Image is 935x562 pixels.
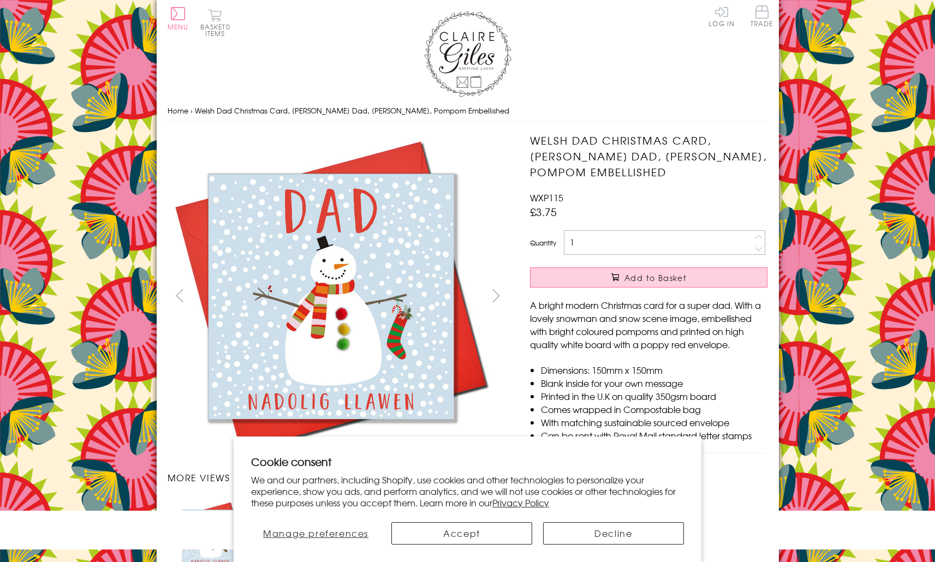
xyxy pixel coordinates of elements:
[391,522,532,545] button: Accept
[530,267,767,288] button: Add to Basket
[751,5,773,29] a: Trade
[424,11,511,97] img: Claire Giles Greetings Cards
[541,363,767,376] li: Dimensions: 150mm x 150mm
[251,522,380,545] button: Manage preferences
[530,204,557,219] span: £3.75
[543,522,684,545] button: Decline
[195,105,509,116] span: Welsh Dad Christmas Card, [PERSON_NAME] Dad, [PERSON_NAME], Pompom Embellished
[200,9,230,37] button: Basket0 items
[541,390,767,403] li: Printed in the U.K on quality 350gsm board
[508,133,836,394] img: Welsh Dad Christmas Card, Nadolig Llawen Dad, Snowman, Pompom Embellished
[541,429,767,442] li: Can be sent with Royal Mail standard letter stamps
[168,471,509,484] h3: More views
[168,22,189,32] span: Menu
[492,496,549,509] a: Privacy Policy
[168,7,189,30] button: Menu
[263,527,368,540] span: Manage preferences
[541,416,767,429] li: With matching sustainable sourced envelope
[251,474,684,508] p: We and our partners, including Shopify, use cookies and other technologies to personalize your ex...
[708,5,735,27] a: Log In
[530,133,767,180] h1: Welsh Dad Christmas Card, [PERSON_NAME] Dad, [PERSON_NAME], Pompom Embellished
[530,238,556,248] label: Quantity
[167,133,495,460] img: Welsh Dad Christmas Card, Nadolig Llawen Dad, Snowman, Pompom Embellished
[624,272,687,283] span: Add to Basket
[530,298,767,351] p: A bright modern Christmas card for a super dad. With a lovely snowman and snow scene image, embel...
[484,283,508,308] button: next
[251,454,684,469] h2: Cookie consent
[168,100,768,122] nav: breadcrumbs
[751,5,773,27] span: Trade
[541,376,767,390] li: Blank inside for your own message
[205,22,230,38] span: 0 items
[168,105,188,116] a: Home
[541,403,767,416] li: Comes wrapped in Compostable bag
[168,283,192,308] button: prev
[190,105,193,116] span: ›
[530,191,563,204] span: WXP115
